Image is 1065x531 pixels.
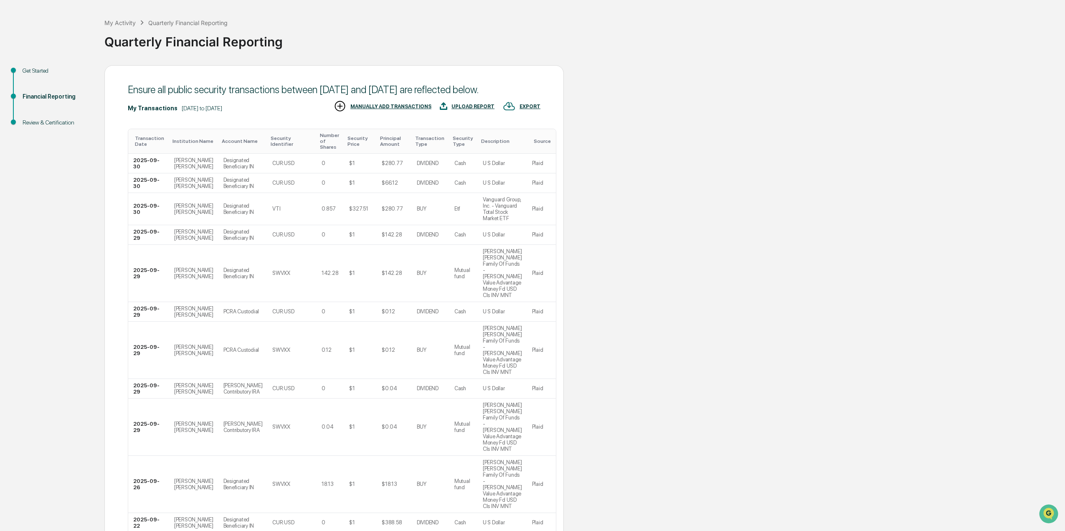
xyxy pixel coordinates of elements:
div: [PERSON_NAME] [PERSON_NAME] Family Of Funds - [PERSON_NAME] Value Advantage Money Fd USD Cls INV MNT [483,248,522,298]
div: CUR:USD [272,519,294,526]
div: DIVIDEND [417,160,439,166]
div: DIVIDEND [417,519,439,526]
div: Toggle SortBy [347,135,373,147]
div: Mutual fund [454,478,473,490]
div: $0.04 [382,385,397,391]
button: Start new chat [142,66,152,76]
div: BUY [417,270,426,276]
div: Quarterly Financial Reporting [148,19,228,26]
div: DIVIDEND [417,308,439,315]
iframe: Open customer support [1038,503,1061,526]
td: 2025-09-29 [128,302,169,322]
div: 🖐️ [8,106,15,113]
td: Designated Beneficiary IN [218,173,268,193]
div: Review & Certification [23,118,91,127]
div: $1 [349,231,355,238]
td: Designated Beneficiary IN [218,193,268,225]
div: 18.13 [322,481,334,487]
div: CUR:USD [272,160,294,166]
div: 142.28 [322,270,338,276]
div: [PERSON_NAME] [PERSON_NAME] [174,305,213,318]
div: Toggle SortBy [453,135,474,147]
div: SWVXX [272,481,290,487]
div: Cash [454,231,466,238]
div: $0.12 [382,347,395,353]
td: Plaid [527,456,556,513]
div: We're available if you need us! [28,72,106,79]
div: $388.58 [382,519,402,526]
td: 2025-09-29 [128,245,169,302]
div: $1 [349,308,355,315]
div: 0.04 [322,424,334,430]
div: $280.77 [382,206,403,212]
td: 2025-09-29 [128,379,169,399]
td: 2025-09-29 [128,399,169,456]
div: $18.13 [382,481,397,487]
td: Plaid [527,193,556,225]
div: EXPORT [520,104,540,109]
td: 2025-09-30 [128,193,169,225]
div: 🔎 [8,122,15,129]
span: Data Lookup [17,121,53,130]
div: Cash [454,519,466,526]
div: CUR:USD [272,231,294,238]
div: Toggle SortBy [320,132,341,150]
div: $327.51 [349,206,368,212]
td: Plaid [527,245,556,302]
td: Designated Beneficiary IN [218,225,268,245]
div: My Transactions [128,105,177,112]
div: Start new chat [28,64,137,72]
div: [PERSON_NAME] [PERSON_NAME] [174,516,213,529]
div: 0 [322,519,325,526]
td: Plaid [527,399,556,456]
td: PCRA Custodial [218,302,268,322]
img: EXPORT [503,100,515,112]
td: Plaid [527,379,556,399]
div: U S Dollar [483,385,505,391]
div: [DATE] to [DATE] [182,105,222,112]
div: $66.12 [382,180,398,186]
div: Toggle SortBy [222,138,264,144]
div: CUR:USD [272,385,294,391]
div: BUY [417,481,426,487]
div: 0 [322,180,325,186]
td: [PERSON_NAME] Contributory IRA [218,399,268,456]
div: 0 [322,231,325,238]
div: [PERSON_NAME] [PERSON_NAME] [174,267,213,279]
span: Preclearance [17,105,54,114]
div: [PERSON_NAME] [PERSON_NAME] [174,421,213,433]
div: [PERSON_NAME] [PERSON_NAME] [174,203,213,215]
div: $0.12 [382,308,395,315]
div: [PERSON_NAME] [PERSON_NAME] [174,229,213,241]
div: $1 [349,160,355,166]
img: MANUALLY ADD TRANSACTIONS [334,100,346,112]
div: U S Dollar [483,308,505,315]
div: $1 [349,347,355,353]
div: DIVIDEND [417,385,439,391]
div: SWVXX [272,270,290,276]
div: [PERSON_NAME] [PERSON_NAME] [174,157,213,170]
div: Toggle SortBy [172,138,215,144]
td: 2025-09-29 [128,225,169,245]
a: 🗄️Attestations [57,102,107,117]
div: VTI [272,206,280,212]
div: 0.12 [322,347,332,353]
div: [PERSON_NAME] [PERSON_NAME] [174,382,213,395]
div: SWVXX [272,347,290,353]
div: $1 [349,180,355,186]
div: Toggle SortBy [415,135,446,147]
div: [PERSON_NAME] [PERSON_NAME] [174,344,213,356]
div: Toggle SortBy [380,135,408,147]
div: Toggle SortBy [135,135,166,147]
div: Financial Reporting [23,92,91,101]
span: Attestations [69,105,104,114]
td: 2025-09-30 [128,173,169,193]
div: U S Dollar [483,231,505,238]
div: DIVIDEND [417,231,439,238]
div: [PERSON_NAME] [PERSON_NAME] Family Of Funds - [PERSON_NAME] Value Advantage Money Fd USD Cls INV MNT [483,459,522,509]
td: Plaid [527,302,556,322]
div: $142.28 [382,231,402,238]
div: Get Started [23,66,91,75]
div: SWVXX [272,424,290,430]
